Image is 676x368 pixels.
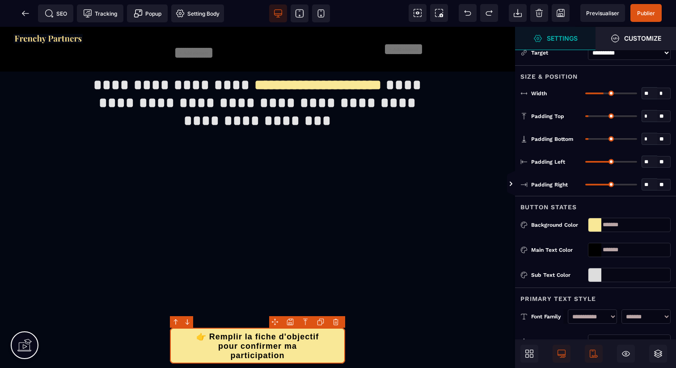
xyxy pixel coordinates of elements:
div: Font Weight [531,337,584,346]
span: Tracking [83,9,117,18]
span: Previsualiser [586,10,619,17]
div: Target [520,48,584,57]
div: Size & Position [515,65,676,82]
span: Popup [134,9,161,18]
strong: Customize [624,35,661,42]
div: Sub Text Color [531,271,584,279]
div: Background Color [531,220,584,229]
span: SEO [45,9,67,18]
span: Setting Body [176,9,220,18]
div: Primary Text Style [515,288,676,304]
span: Hide/Show Block [617,345,635,363]
div: Font Family [531,312,563,321]
span: Padding Left [531,158,565,165]
span: Desktop Only [553,345,570,363]
span: Open Blocks [520,345,538,363]
div: Main Text Color [531,245,584,254]
span: Width [531,90,547,97]
span: Padding Bottom [531,135,573,143]
span: Open Layer Manager [649,345,667,363]
span: Padding Top [531,113,564,120]
span: Publier [637,10,655,17]
span: Padding Right [531,181,568,188]
span: Screenshot [430,4,448,22]
span: View components [409,4,427,22]
span: Open Style Manager [596,27,676,50]
div: Button States [515,196,676,212]
span: Settings [515,27,596,50]
span: Preview [580,4,625,22]
strong: Settings [547,35,578,42]
button: 👉 Remplir la fiche d'objectif pour confirmer ma participation [170,301,346,337]
span: Mobile Only [585,345,603,363]
img: f2a3730b544469f405c58ab4be6274e8_Capture_d%E2%80%99e%CC%81cran_2025-09-01_a%CC%80_20.57.27.png [13,7,83,17]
